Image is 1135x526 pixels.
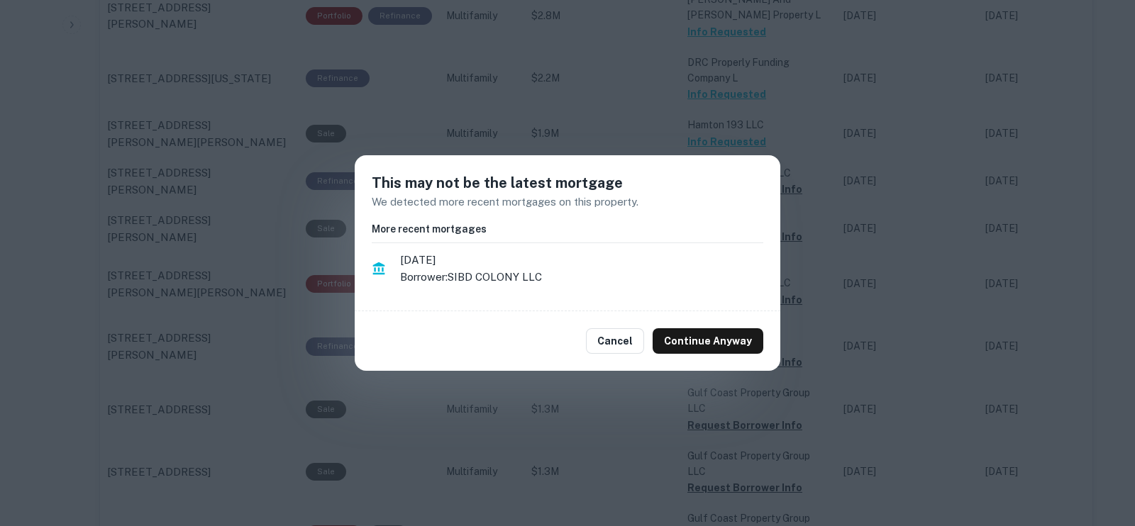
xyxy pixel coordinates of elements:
[1064,413,1135,481] iframe: Chat Widget
[372,194,763,211] p: We detected more recent mortgages on this property.
[400,252,763,269] span: [DATE]
[400,269,763,286] p: Borrower: SIBD COLONY LLC
[372,221,763,237] h6: More recent mortgages
[586,328,644,354] button: Cancel
[372,172,763,194] h5: This may not be the latest mortgage
[653,328,763,354] button: Continue Anyway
